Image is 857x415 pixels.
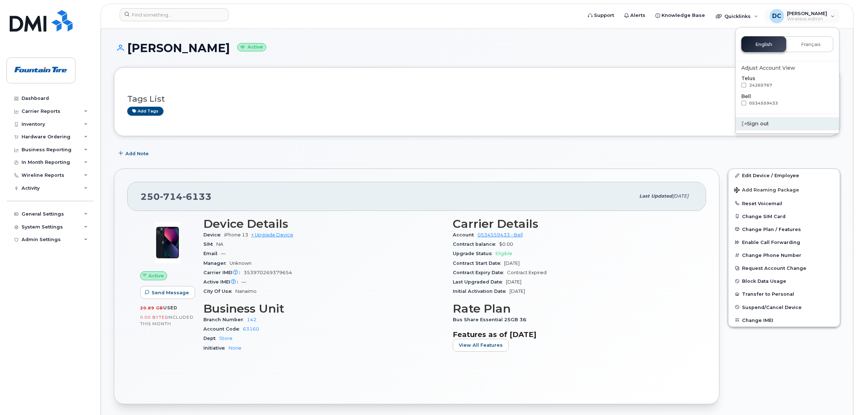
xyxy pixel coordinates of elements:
span: used [163,305,178,310]
span: Account [453,232,478,238]
h3: Device Details [203,217,444,230]
span: View All Features [459,342,503,349]
a: 0534559433 - Bell [478,232,523,238]
button: Suspend/Cancel Device [728,301,840,314]
button: Enable Call Forwarding [728,236,840,249]
span: Carrier IMEI [203,270,244,275]
iframe: Messenger Launcher [826,384,852,410]
button: Send Message [140,286,195,299]
span: — [241,279,246,285]
button: Change IMEI [728,314,840,327]
span: [DATE] [672,193,688,199]
h3: Tags List [127,94,827,103]
span: Initial Activation Date [453,289,510,294]
span: Device [203,232,224,238]
small: Active [237,43,266,51]
span: Enable Call Forwarding [742,240,800,245]
span: Français [801,42,821,47]
span: Contract Start Date [453,260,504,266]
span: Suspend/Cancel Device [742,304,802,310]
a: Add tags [127,107,163,116]
a: + Upgrade Device [251,232,293,238]
span: Account Code [203,326,243,332]
a: 63160 [243,326,259,332]
h1: [PERSON_NAME] [114,42,840,54]
span: Last Upgraded Date [453,279,506,285]
button: Change SIM Card [728,210,840,223]
button: Add Roaming Package [728,182,840,197]
span: included this month [140,314,194,326]
span: City Of Use [203,289,235,294]
h3: Rate Plan [453,302,694,315]
span: 0534559433 [749,101,778,106]
span: Contract balance [453,241,499,247]
span: Branch Number [203,317,247,322]
button: Change Phone Number [728,249,840,262]
span: Last updated [639,193,672,199]
span: 24265767 [749,83,772,88]
span: Contract Expired [507,270,547,275]
span: Change Plan / Features [742,226,801,232]
span: Add Roaming Package [734,187,799,194]
h3: Carrier Details [453,217,694,230]
span: Upgrade Status [453,251,496,256]
span: — [221,251,226,256]
span: Nanaimo [235,289,257,294]
span: $0.00 [499,241,513,247]
span: Contract Expiry Date [453,270,507,275]
span: NA [216,241,223,247]
button: Reset Voicemail [728,197,840,210]
button: Request Account Change [728,262,840,275]
button: Change Plan / Features [728,223,840,236]
img: image20231002-3703462-1ig824h.jpeg [146,221,189,264]
span: Manager [203,260,230,266]
span: Active IMEI [203,279,241,285]
span: [DATE] [504,260,520,266]
span: Initiative [203,345,229,351]
button: Block Data Usage [728,275,840,287]
div: Sign out [736,117,839,130]
span: Unknown [230,260,252,266]
button: Add Note [114,147,155,160]
span: Send Message [152,289,189,296]
h3: Business Unit [203,302,444,315]
span: 0.00 Bytes [140,315,167,320]
span: 20.89 GB [140,305,163,310]
button: Transfer to Personal [728,287,840,300]
span: 714 [160,191,183,202]
div: Adjust Account View [741,64,833,72]
a: 142 [247,317,257,322]
div: Telus [741,75,833,90]
a: Store [219,336,232,341]
span: iPhone 13 [224,232,248,238]
span: [DATE] [506,279,521,285]
span: [DATE] [510,289,525,294]
span: 250 [140,191,212,202]
span: Email [203,251,221,256]
span: Dept [203,336,219,341]
h3: Features as of [DATE] [453,330,694,339]
span: 353970269379654 [244,270,292,275]
span: Eligible [496,251,512,256]
div: Bell [741,93,833,108]
span: SIM [203,241,216,247]
span: Add Note [125,150,149,157]
a: None [229,345,241,351]
span: Active [148,272,164,279]
a: Edit Device / Employee [728,169,840,182]
span: 6133 [183,191,212,202]
button: View All Features [453,339,509,352]
span: Bus Share Essential 25GB 36 [453,317,530,322]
